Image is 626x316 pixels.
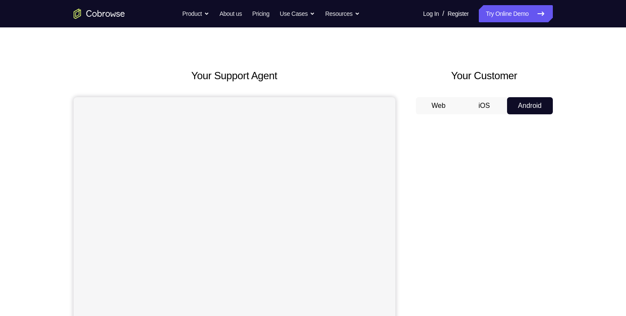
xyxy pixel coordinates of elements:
[442,9,444,19] span: /
[479,5,552,22] a: Try Online Demo
[448,5,469,22] a: Register
[74,9,125,19] a: Go to the home page
[182,5,209,22] button: Product
[74,68,395,83] h2: Your Support Agent
[325,5,360,22] button: Resources
[280,5,315,22] button: Use Cases
[461,97,507,114] button: iOS
[252,5,269,22] a: Pricing
[220,5,242,22] a: About us
[423,5,439,22] a: Log In
[416,97,462,114] button: Web
[507,97,553,114] button: Android
[416,68,553,83] h2: Your Customer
